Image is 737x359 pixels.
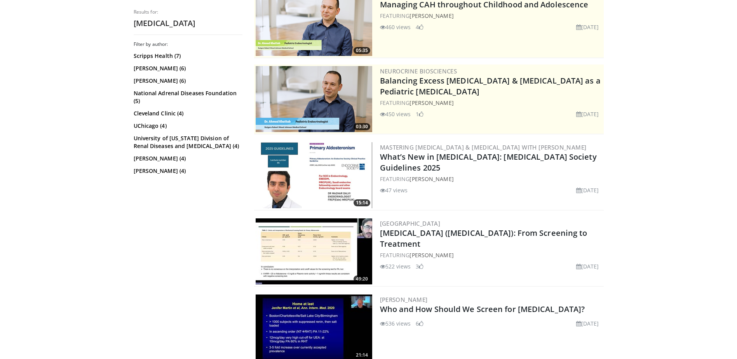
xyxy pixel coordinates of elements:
[380,99,602,107] div: FEATURING
[134,77,240,85] a: [PERSON_NAME] (6)
[354,123,370,130] span: 03:30
[409,175,453,183] a: [PERSON_NAME]
[416,23,423,31] li: 4
[256,142,372,208] img: 8929890a-7ed7-4cfc-906f-95ddffcddfaa.png.300x170_q85_crop-smart_upscale.png
[134,64,240,72] a: [PERSON_NAME] (6)
[576,110,599,118] li: [DATE]
[380,175,602,183] div: FEATURING
[380,262,411,270] li: 522 views
[576,23,599,31] li: [DATE]
[576,186,599,194] li: [DATE]
[380,12,602,20] div: FEATURING
[380,319,411,328] li: 536 views
[409,12,453,19] a: [PERSON_NAME]
[576,262,599,270] li: [DATE]
[416,110,423,118] li: 1
[134,52,240,60] a: Scripps Health (7)
[416,262,423,270] li: 3
[380,152,597,173] a: What’s New in [MEDICAL_DATA]: [MEDICAL_DATA] Society Guidelines 2025
[134,155,240,162] a: [PERSON_NAME] (4)
[354,199,370,206] span: 15:14
[380,186,408,194] li: 47 views
[380,23,411,31] li: 460 views
[380,67,457,75] a: Neurocrine Biosciences
[416,319,423,328] li: 6
[134,41,242,47] h3: Filter by author:
[380,304,585,314] a: Who and How Should We Screen for [MEDICAL_DATA]?
[134,134,240,150] a: University of [US_STATE] Division of Renal Diseases and [MEDICAL_DATA] (4)
[256,66,372,132] img: 1b5e373f-7819-44bc-b563-bf1b3a682396.png.300x170_q85_crop-smart_upscale.png
[256,142,372,208] a: 15:14
[256,218,372,284] img: 75fbcbde-6836-45f1-a47a-08cd4fd62d42.300x170_q85_crop-smart_upscale.jpg
[380,251,602,259] div: FEATURING
[134,167,240,175] a: [PERSON_NAME] (4)
[256,218,372,284] a: 49:20
[354,275,370,282] span: 49:20
[256,66,372,132] a: 03:30
[576,319,599,328] li: [DATE]
[380,143,587,151] a: Mastering [MEDICAL_DATA] & [MEDICAL_DATA] with [PERSON_NAME]
[409,251,453,259] a: [PERSON_NAME]
[134,18,242,28] h2: [MEDICAL_DATA]
[354,352,370,359] span: 21:14
[134,110,240,117] a: Cleveland Clinic (4)
[409,99,453,106] a: [PERSON_NAME]
[380,110,411,118] li: 450 views
[380,220,441,227] a: [GEOGRAPHIC_DATA]
[354,47,370,54] span: 05:35
[134,9,242,15] p: Results for:
[380,296,428,303] a: [PERSON_NAME]
[134,122,240,130] a: UChicago (4)
[380,228,587,249] a: [MEDICAL_DATA] ([MEDICAL_DATA]): From Screening to Treatment
[380,75,601,97] a: Balancing Excess [MEDICAL_DATA] & [MEDICAL_DATA] as a Pediatric [MEDICAL_DATA]
[134,89,240,105] a: National Adrenal Diseases Foundation (5)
